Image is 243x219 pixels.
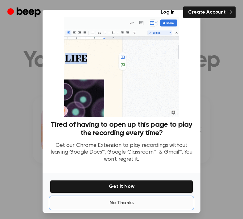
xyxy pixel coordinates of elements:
a: Beep [7,6,42,19]
button: No Thanks [50,197,193,209]
h3: Tired of having to open up this page to play the recording every time? [50,121,193,137]
a: Create Account [183,6,236,18]
p: Get our Chrome Extension to play recordings without leaving Google Docs™, Google Classroom™, & Gm... [50,142,193,163]
button: Get It Now [50,180,193,193]
a: Log in [156,6,179,18]
img: Beep extension in action [64,17,179,117]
